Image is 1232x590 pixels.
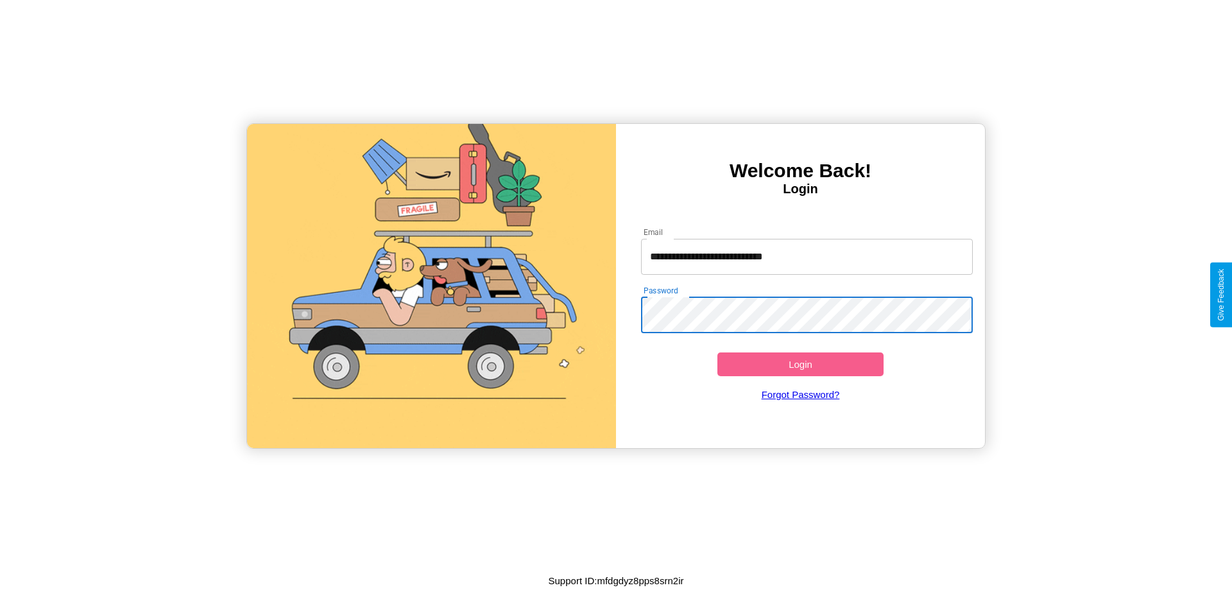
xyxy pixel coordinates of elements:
[717,352,884,376] button: Login
[549,572,684,589] p: Support ID: mfdgdyz8pps8srn2ir
[644,227,663,238] label: Email
[616,182,985,196] h4: Login
[644,285,678,296] label: Password
[1217,269,1226,321] div: Give Feedback
[247,124,616,448] img: gif
[635,376,967,413] a: Forgot Password?
[616,160,985,182] h3: Welcome Back!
